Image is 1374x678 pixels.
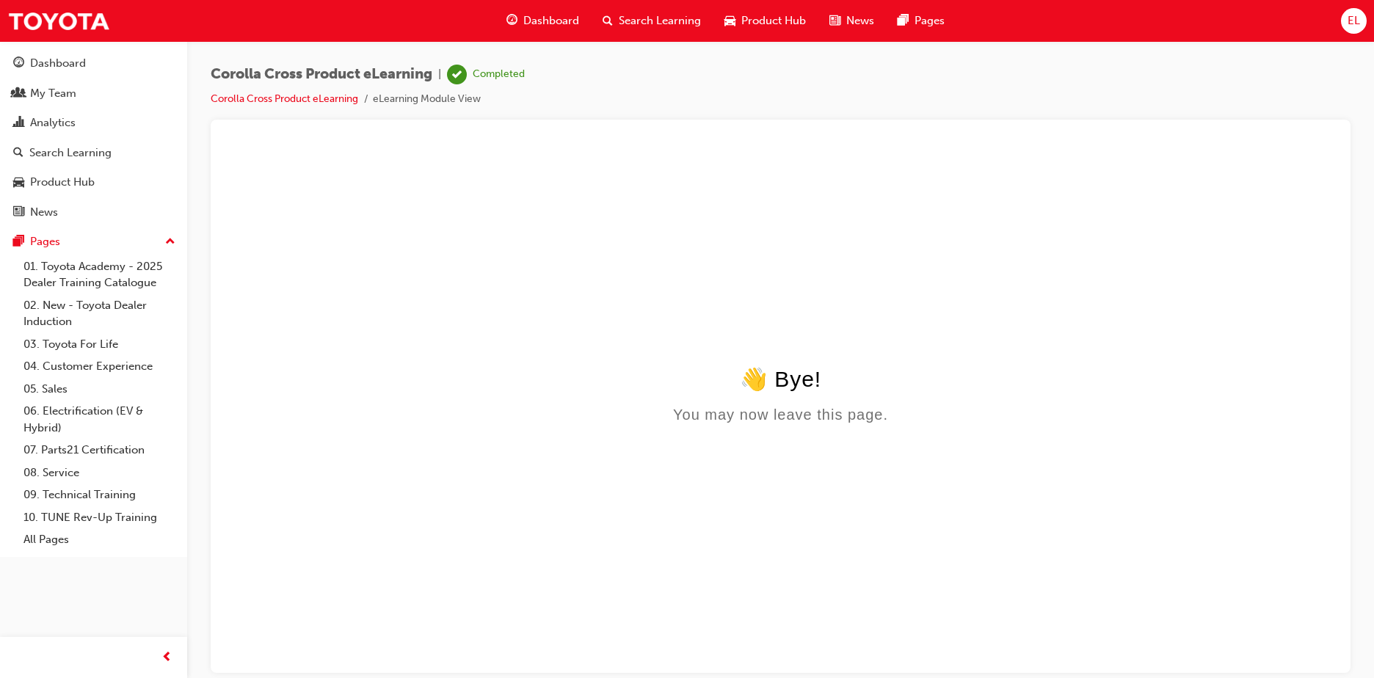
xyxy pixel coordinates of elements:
span: Corolla Cross Product eLearning [211,66,432,83]
span: Pages [915,12,945,29]
span: news-icon [13,206,24,219]
a: 06. Electrification (EV & Hybrid) [18,400,181,439]
div: News [30,204,58,221]
span: prev-icon [161,649,172,667]
div: Dashboard [30,55,86,72]
a: guage-iconDashboard [495,6,591,36]
span: chart-icon [13,117,24,130]
a: pages-iconPages [886,6,956,36]
div: Search Learning [29,145,112,161]
a: 02. New - Toyota Dealer Induction [18,294,181,333]
a: 01. Toyota Academy - 2025 Dealer Training Catalogue [18,255,181,294]
span: | [438,66,441,83]
a: search-iconSearch Learning [591,6,713,36]
a: news-iconNews [818,6,886,36]
a: 07. Parts21 Certification [18,439,181,462]
div: You may now leave this page. [6,260,1111,277]
span: EL [1348,12,1360,29]
span: guage-icon [506,12,517,30]
li: eLearning Module View [373,91,481,108]
span: guage-icon [13,57,24,70]
a: All Pages [18,528,181,551]
a: 04. Customer Experience [18,355,181,378]
button: EL [1341,8,1367,34]
span: pages-icon [898,12,909,30]
span: search-icon [603,12,613,30]
button: DashboardMy TeamAnalyticsSearch LearningProduct HubNews [6,47,181,228]
span: search-icon [13,147,23,160]
span: News [846,12,874,29]
img: Trak [7,4,110,37]
span: car-icon [724,12,735,30]
a: 10. TUNE Rev-Up Training [18,506,181,529]
button: Pages [6,228,181,255]
a: My Team [6,80,181,107]
a: 03. Toyota For Life [18,333,181,356]
span: people-icon [13,87,24,101]
span: pages-icon [13,236,24,249]
a: Corolla Cross Product eLearning [211,92,358,105]
div: Completed [473,68,525,81]
span: learningRecordVerb_COMPLETE-icon [447,65,467,84]
span: Product Hub [741,12,806,29]
a: Analytics [6,109,181,136]
span: car-icon [13,176,24,189]
div: Analytics [30,114,76,131]
a: car-iconProduct Hub [713,6,818,36]
a: 09. Technical Training [18,484,181,506]
a: Dashboard [6,50,181,77]
span: news-icon [829,12,840,30]
div: My Team [30,85,76,102]
a: Product Hub [6,169,181,196]
a: 05. Sales [18,378,181,401]
span: up-icon [165,233,175,252]
span: Search Learning [619,12,701,29]
div: 👋 Bye! [6,220,1111,246]
a: Search Learning [6,139,181,167]
a: News [6,199,181,226]
a: 08. Service [18,462,181,484]
span: Dashboard [523,12,579,29]
div: Product Hub [30,174,95,191]
div: Pages [30,233,60,250]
